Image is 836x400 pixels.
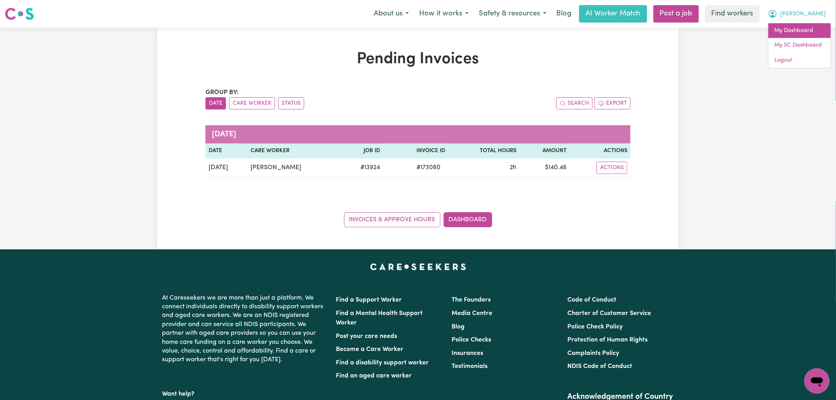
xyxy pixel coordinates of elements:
[705,5,760,23] a: Find workers
[452,337,491,343] a: Police Checks
[568,350,619,357] a: Complaints Policy
[412,163,446,172] span: # 173060
[370,264,466,270] a: Careseekers home page
[452,297,491,303] a: The Founders
[5,7,34,21] img: Careseekers logo
[568,363,633,370] a: NDIS Code of Conduct
[336,346,403,353] a: Become a Care Worker
[205,158,247,177] td: [DATE]
[568,337,648,343] a: Protection of Human Rights
[336,360,429,366] a: Find a disability support worker
[520,143,570,158] th: Amount
[452,310,492,317] a: Media Centre
[768,23,831,38] a: My Dashboard
[449,143,520,158] th: Total Hours
[552,5,576,23] a: Blog
[162,291,326,368] p: At Careseekers we are more than just a platform. We connect individuals directly to disability su...
[229,97,275,109] button: sort invoices by care worker
[568,324,623,330] a: Police Check Policy
[595,97,631,109] button: Export
[341,143,383,158] th: Job ID
[205,125,631,143] caption: [DATE]
[781,10,826,19] span: [PERSON_NAME]
[768,23,831,68] div: My Account
[205,97,226,109] button: sort invoices by date
[768,53,831,68] a: Logout
[579,5,647,23] a: AI Worker Match
[597,162,627,174] button: Actions
[568,310,651,317] a: Charter of Customer Service
[336,297,402,303] a: Find a Support Worker
[452,363,488,370] a: Testimonials
[414,6,474,22] button: How it works
[336,310,423,326] a: Find a Mental Health Support Worker
[452,324,465,330] a: Blog
[247,158,341,177] td: [PERSON_NAME]
[278,97,304,109] button: sort invoices by paid status
[247,143,341,158] th: Care Worker
[383,143,448,158] th: Invoice ID
[336,373,412,379] a: Find an aged care worker
[205,50,631,69] h1: Pending Invoices
[205,143,247,158] th: Date
[763,6,831,22] button: My Account
[520,158,570,177] td: $ 140.46
[444,212,492,227] a: Dashboard
[568,297,617,303] a: Code of Conduct
[768,38,831,53] a: My SC Dashboard
[205,89,239,96] span: Group by:
[162,387,326,398] p: Want help?
[653,5,699,23] a: Post a job
[344,212,441,227] a: Invoices & Approve Hours
[452,350,483,357] a: Insurances
[804,368,830,394] iframe: Button to launch messaging window
[369,6,414,22] button: About us
[474,6,552,22] button: Safety & resources
[570,143,631,158] th: Actions
[556,97,593,109] button: Search
[341,158,383,177] td: # 13924
[510,164,517,171] span: 2 hours
[5,5,34,23] a: Careseekers logo
[336,333,397,340] a: Post your care needs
